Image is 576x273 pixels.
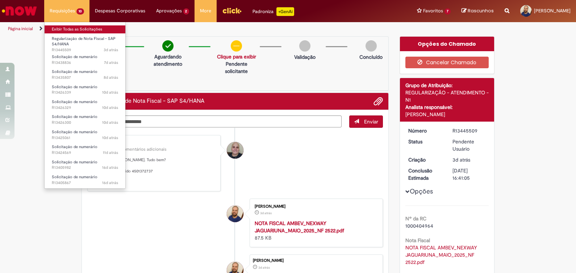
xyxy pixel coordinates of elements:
[1,4,38,18] img: ServiceNow
[227,142,243,159] div: Leonardo Manoel De Souza
[94,141,215,145] div: [PERSON_NAME]
[405,244,479,265] a: Download de NOTA FISCAL AMBEV_NEXWAY JAGUARIUNA_MAIO_2025_NF 2522.pdf
[104,60,118,65] span: 7d atrás
[52,129,97,135] span: Solicitação de numerário
[452,138,486,152] div: Pendente Usuário
[403,156,447,163] dt: Criação
[52,150,118,156] span: R13424569
[405,215,426,222] b: Nº da RC
[45,128,125,142] a: Aberto R13425061 : Solicitação de numerário
[405,237,430,244] b: Nota Fiscal
[52,144,97,150] span: Solicitação de numerário
[405,111,489,118] div: [PERSON_NAME]
[95,7,145,15] span: Despesas Corporativas
[255,220,344,234] a: NOTA FISCAL AMBEV_NEXWAY JAGUARIUNA_MAIO_2025_NF 2522.pdf
[52,180,118,186] span: R13405867
[52,165,118,171] span: R13405982
[104,75,118,80] time: 21/08/2025 11:40:42
[156,7,182,15] span: Aprovações
[231,40,242,52] img: circle-minus.png
[52,120,118,126] span: R13426300
[260,211,272,215] span: 3d atrás
[183,8,189,15] span: 2
[276,7,294,16] p: +GenAi
[45,35,125,50] a: Aberto R13445509 : Regularização de Nota Fiscal - SAP S4/HANA
[452,156,470,163] time: 25/08/2025 16:41:02
[260,211,272,215] time: 25/08/2025 16:40:50
[162,40,174,52] img: check-circle-green.png
[87,98,204,105] h2: Regularização de Nota Fiscal - SAP S4/HANA Histórico de tíquete
[104,47,118,53] span: 3d atrás
[253,258,379,263] div: [PERSON_NAME]
[227,205,243,222] div: Leandro Fernandes Garcia
[255,204,375,209] div: [PERSON_NAME]
[8,26,33,32] a: Página inicial
[76,8,84,15] span: 10
[45,113,125,126] a: Aberto R13426300 : Solicitação de numerário
[45,143,125,156] a: Aberto R13424569 : Solicitação de numerário
[102,165,118,170] span: 16d atrás
[468,7,494,14] span: Rascunhos
[258,265,270,270] span: 3d atrás
[45,83,125,97] a: Aberto R13426339 : Solicitação de numerário
[102,90,118,95] span: 10d atrás
[444,8,451,15] span: 7
[366,40,377,52] img: img-circle-grey.png
[52,135,118,141] span: R13425061
[452,156,486,163] div: 25/08/2025 16:41:02
[52,69,97,74] span: Solicitação de numerário
[50,7,75,15] span: Requisições
[52,36,116,47] span: Regularização de Nota Fiscal - SAP S4/HANA
[52,105,118,111] span: R13426329
[102,120,118,125] span: 10d atrás
[151,53,185,68] p: Aguardando atendimento
[52,114,97,119] span: Solicitação de numerário
[52,174,97,180] span: Solicitação de numerário
[103,150,118,155] time: 18/08/2025 12:09:05
[217,53,256,60] a: Clique para exibir
[45,158,125,172] a: Aberto R13405982 : Solicitação de numerário
[200,7,211,15] span: More
[102,135,118,140] time: 18/08/2025 14:15:50
[52,90,118,95] span: R13426339
[104,75,118,80] span: 8d atrás
[405,223,433,229] span: 1000404964
[400,37,494,51] div: Opções do Chamado
[52,47,118,53] span: R13445509
[52,159,97,165] span: Solicitação de numerário
[45,25,125,33] a: Exibir Todas as Solicitações
[103,150,118,155] span: 11d atrás
[102,180,118,186] time: 12/08/2025 18:09:16
[52,99,97,105] span: Solicitação de numerário
[45,173,125,187] a: Aberto R13405867 : Solicitação de numerário
[5,22,379,36] ul: Trilhas de página
[102,120,118,125] time: 18/08/2025 18:05:05
[452,167,486,182] div: [DATE] 16:41:05
[102,105,118,110] span: 10d atrás
[534,8,571,14] span: [PERSON_NAME]
[52,54,97,60] span: Solicitação de numerário
[52,84,97,90] span: Solicitação de numerário
[102,105,118,110] time: 18/08/2025 18:15:12
[102,180,118,186] span: 16d atrás
[452,127,486,134] div: R13445509
[423,7,443,15] span: Favoritos
[217,60,256,75] p: Pendente solicitante
[252,7,294,16] div: Padroniza
[52,60,118,66] span: R13438836
[364,118,378,125] span: Enviar
[102,90,118,95] time: 18/08/2025 18:18:44
[462,8,494,15] a: Rascunhos
[52,75,118,81] span: R13435807
[405,82,489,89] div: Grupo de Atribuição:
[45,68,125,81] a: Aberto R13435807 : Solicitação de numerário
[87,115,342,128] textarea: Digite sua mensagem aqui...
[45,53,125,66] a: Aberto R13438836 : Solicitação de numerário
[94,157,215,186] p: Boa tarde, [PERSON_NAME]. Tudo bem? Foi gerado o pedido 4501372737 Tudo certo?
[294,53,316,61] p: Validação
[373,97,383,106] button: Adicionar anexos
[120,146,167,152] small: Comentários adicionais
[44,22,126,189] ul: Requisições
[258,265,270,270] time: 25/08/2025 16:41:02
